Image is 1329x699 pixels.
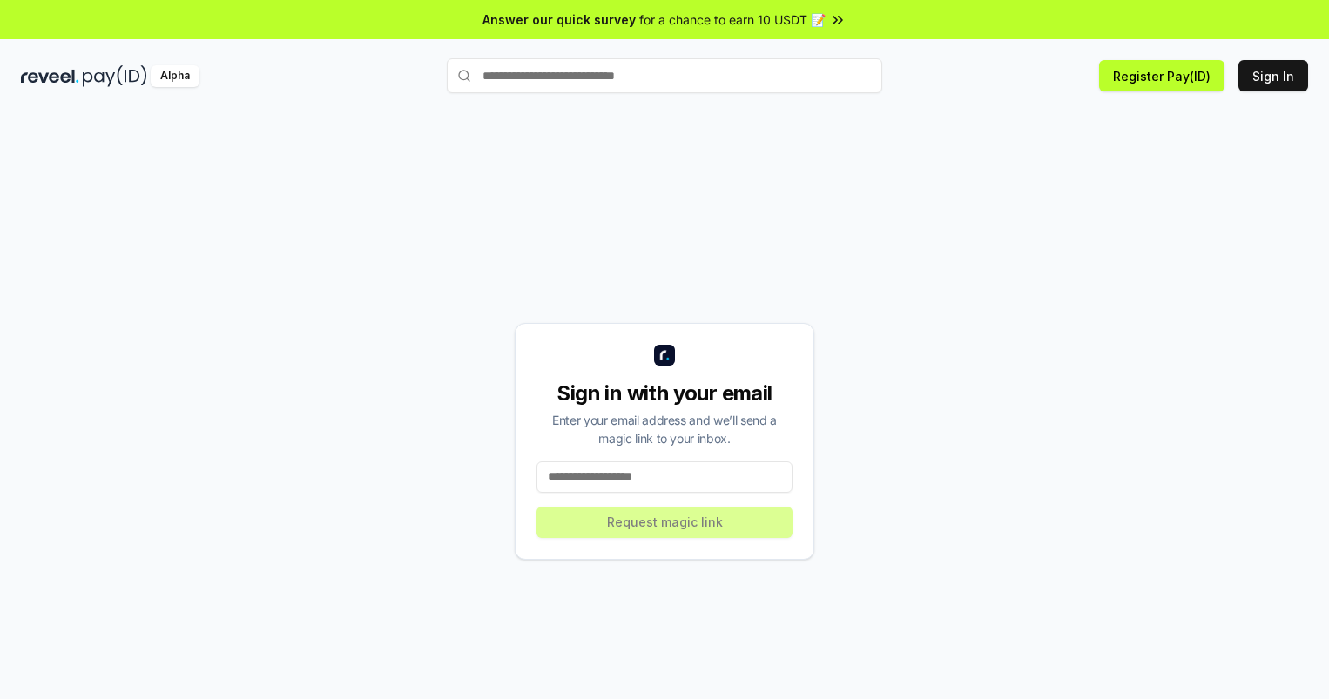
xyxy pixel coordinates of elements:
img: reveel_dark [21,65,79,87]
span: Answer our quick survey [482,10,636,29]
div: Alpha [151,65,199,87]
img: logo_small [654,345,675,366]
button: Sign In [1238,60,1308,91]
div: Sign in with your email [536,380,793,407]
img: pay_id [83,65,147,87]
span: for a chance to earn 10 USDT 📝 [639,10,826,29]
div: Enter your email address and we’ll send a magic link to your inbox. [536,411,793,447]
button: Register Pay(ID) [1099,60,1224,91]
